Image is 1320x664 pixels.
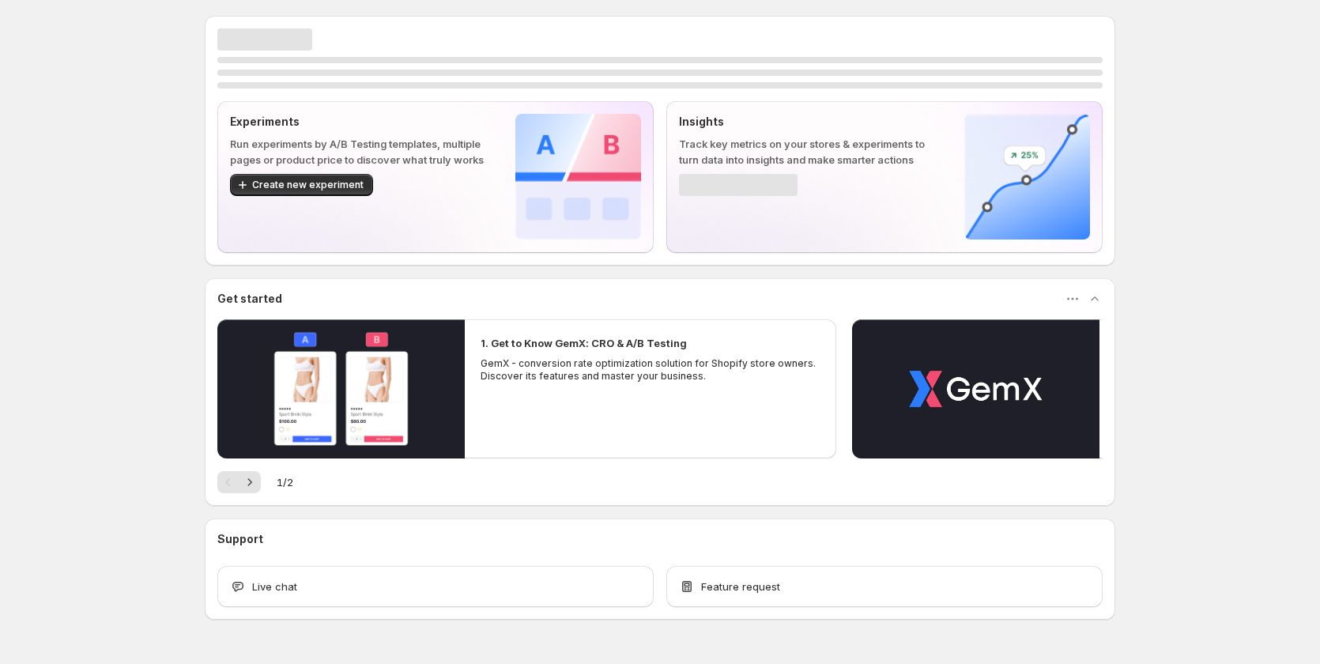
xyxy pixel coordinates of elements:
[217,531,263,547] h3: Support
[230,114,490,130] p: Experiments
[852,319,1099,458] button: Play video
[230,136,490,168] p: Run experiments by A/B Testing templates, multiple pages or product price to discover what truly ...
[481,335,687,351] h2: 1. Get to Know GemX: CRO & A/B Testing
[964,114,1090,240] img: Insights
[252,579,297,594] span: Live chat
[515,114,641,240] img: Experiments
[230,174,373,196] button: Create new experiment
[217,319,465,458] button: Play video
[217,471,261,493] nav: Pagination
[277,474,293,490] span: 1 / 2
[701,579,780,594] span: Feature request
[481,357,820,383] p: GemX - conversion rate optimization solution for Shopify store owners. Discover its features and ...
[679,114,939,130] p: Insights
[239,471,261,493] button: Next
[679,136,939,168] p: Track key metrics on your stores & experiments to turn data into insights and make smarter actions
[252,179,364,191] span: Create new experiment
[217,291,282,307] h3: Get started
